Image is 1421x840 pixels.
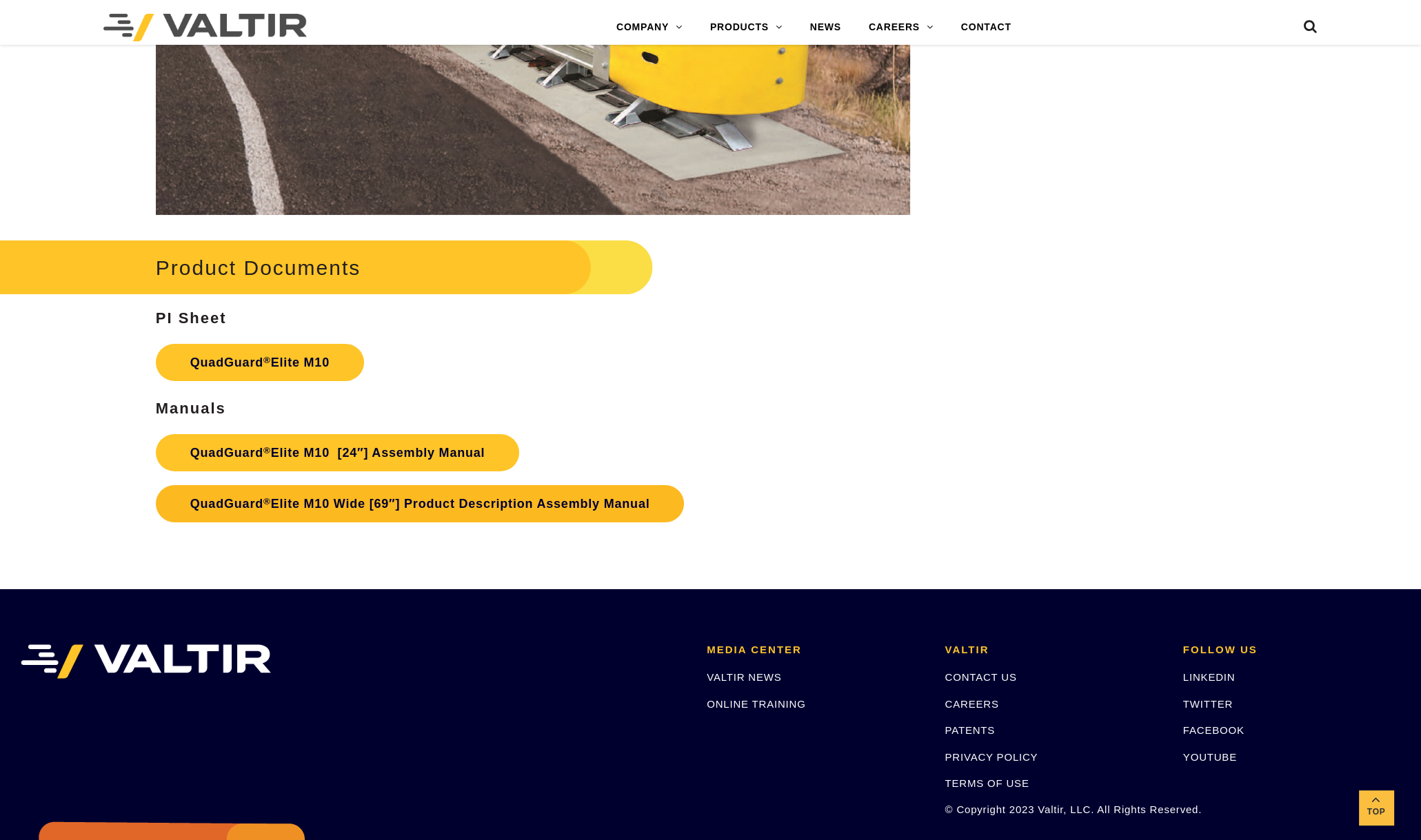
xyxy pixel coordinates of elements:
a: PATENTS [945,724,995,736]
a: NEWS [796,14,855,41]
span: Top [1359,804,1393,820]
p: © Copyright 2023 Valtir, LLC. All Rights Reserved. [945,801,1162,817]
h2: VALTIR [945,644,1162,656]
a: VALTIR NEWS [707,671,781,683]
img: VALTIR [21,644,271,679]
a: ONLINE TRAINING [707,698,805,710]
a: LINKEDIN [1183,671,1236,683]
a: QuadGuard®Elite M10 Wide [69″] Product Description Assembly Manual [156,485,685,522]
a: PRODUCTS [696,14,796,41]
sup: ® [263,496,271,506]
sup: ® [263,355,271,365]
a: COMPANY [603,14,696,41]
h2: FOLLOW US [1183,644,1400,656]
a: CAREERS [945,698,998,710]
a: QuadGuard®Elite M10 [24″] Assembly Manual [156,434,520,471]
strong: Manuals [156,400,226,417]
a: FACEBOOK [1183,724,1244,736]
a: Top [1359,790,1393,825]
strong: PI Sheet [156,309,227,327]
h2: MEDIA CENTER [707,644,924,656]
sup: ® [263,445,271,455]
a: PRIVACY POLICY [945,751,1038,763]
img: Valtir [103,14,307,41]
a: YOUTUBE [1183,751,1237,763]
a: QuadGuard®Elite M10 [156,344,364,381]
a: TERMS OF USE [945,777,1029,789]
a: CONTACT [947,14,1025,41]
a: CAREERS [855,14,947,41]
a: TWITTER [1183,698,1233,710]
a: CONTACT US [945,671,1016,683]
